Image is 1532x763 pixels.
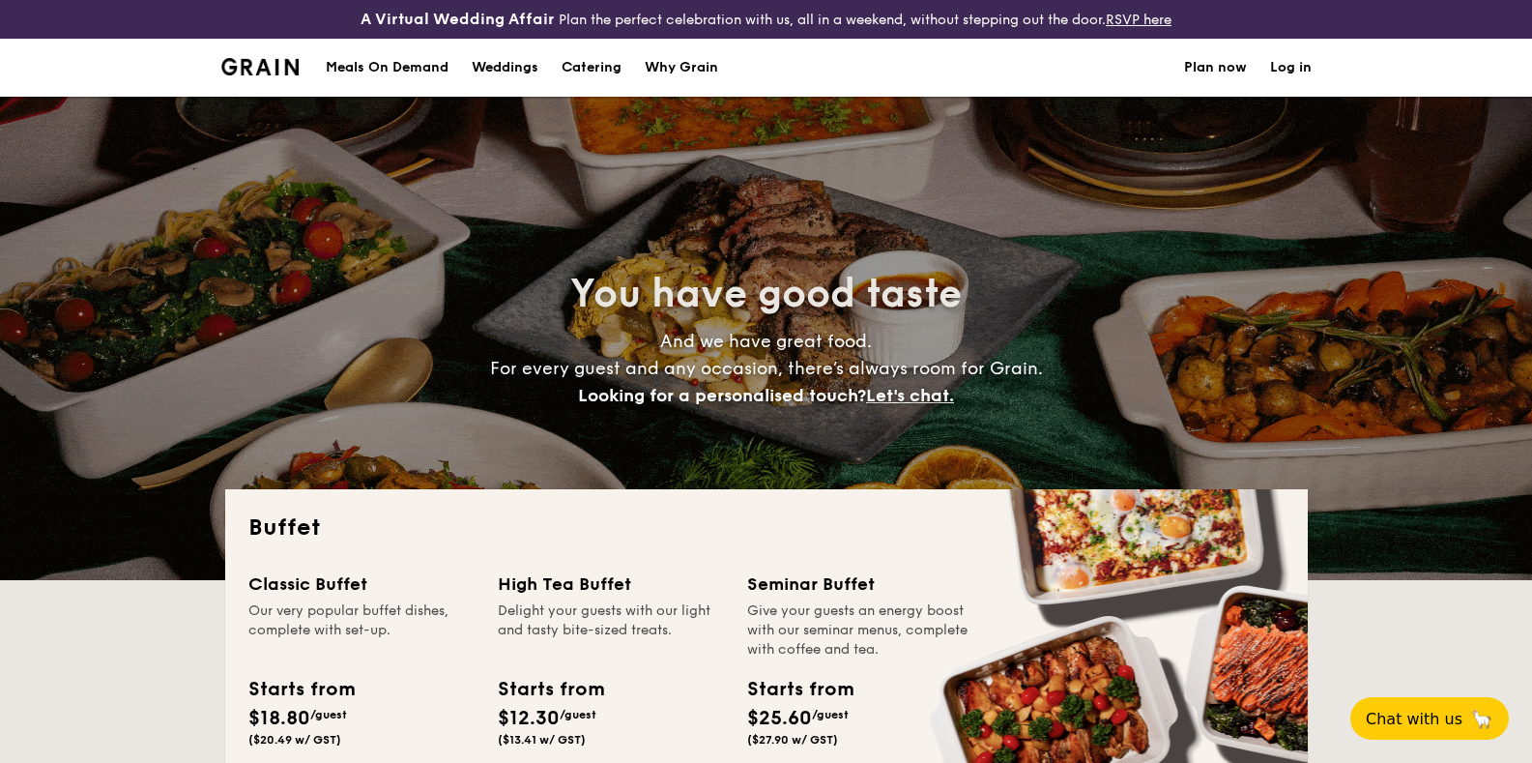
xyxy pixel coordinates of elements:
[221,58,300,75] img: Grain
[248,513,1285,543] h2: Buffet
[1106,12,1171,28] a: RSVP here
[248,675,354,704] div: Starts from
[812,708,849,721] span: /guest
[248,733,341,747] span: ($20.49 w/ GST)
[248,602,475,660] div: Our very popular buffet dishes, complete with set-up.
[221,58,300,75] a: Logotype
[255,8,1277,31] div: Plan the perfect celebration with us, all in a weekend, without stepping out the door.
[562,39,621,97] h1: Catering
[310,708,347,721] span: /guest
[326,39,448,97] div: Meals On Demand
[1270,39,1312,97] a: Log in
[498,733,586,747] span: ($13.41 w/ GST)
[1184,39,1247,97] a: Plan now
[550,39,633,97] a: Catering
[498,707,560,730] span: $12.30
[314,39,460,97] a: Meals On Demand
[248,571,475,598] div: Classic Buffet
[866,385,954,406] span: Let's chat.
[361,8,555,31] h4: A Virtual Wedding Affair
[747,675,853,704] div: Starts from
[472,39,538,97] div: Weddings
[498,675,603,704] div: Starts from
[1366,710,1462,728] span: Chat with us
[498,602,724,660] div: Delight your guests with our light and tasty bite-sized treats.
[747,602,973,660] div: Give your guests an energy boost with our seminar menus, complete with coffee and tea.
[560,708,596,721] span: /guest
[747,571,973,598] div: Seminar Buffet
[747,707,812,730] span: $25.60
[248,707,310,730] span: $18.80
[460,39,550,97] a: Weddings
[1470,708,1493,730] span: 🦙
[645,39,718,97] div: Why Grain
[633,39,730,97] a: Why Grain
[747,733,838,747] span: ($27.90 w/ GST)
[498,571,724,598] div: High Tea Buffet
[1350,697,1509,740] button: Chat with us🦙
